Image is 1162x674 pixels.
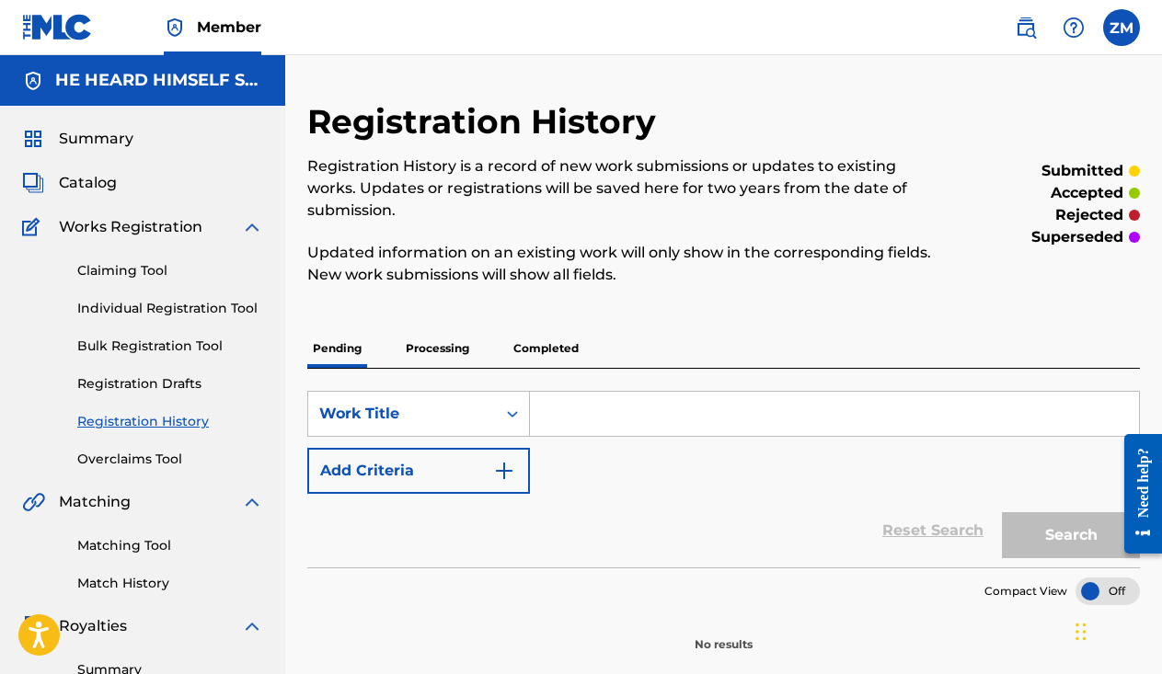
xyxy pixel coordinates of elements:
[1103,9,1140,46] div: User Menu
[508,329,584,368] p: Completed
[1055,204,1123,226] p: rejected
[59,491,131,513] span: Matching
[1031,226,1123,248] p: superseded
[22,172,117,194] a: CatalogCatalog
[77,574,263,593] a: Match History
[1041,160,1123,182] p: submitted
[400,329,475,368] p: Processing
[241,216,263,238] img: expand
[22,491,45,513] img: Matching
[77,299,263,318] a: Individual Registration Tool
[59,128,133,150] span: Summary
[1007,9,1044,46] a: Public Search
[1015,17,1037,39] img: search
[1055,9,1092,46] div: Help
[22,172,44,194] img: Catalog
[241,615,263,637] img: expand
[77,450,263,469] a: Overclaims Tool
[77,261,263,280] a: Claiming Tool
[22,14,93,40] img: MLC Logo
[59,615,127,637] span: Royalties
[22,615,44,637] img: Royalties
[55,70,263,91] h5: HE HEARD HIMSELF SAY
[22,128,44,150] img: Summary
[307,242,949,286] p: Updated information on an existing work will only show in the corresponding fields. New work subm...
[1063,17,1085,39] img: help
[77,412,263,431] a: Registration History
[164,17,186,39] img: Top Rightsholder
[1051,182,1123,204] p: accepted
[59,172,117,194] span: Catalog
[22,216,46,238] img: Works Registration
[984,583,1067,600] span: Compact View
[197,17,261,38] span: Member
[77,374,263,394] a: Registration Drafts
[307,101,665,143] h2: Registration History
[1070,586,1162,674] iframe: Chat Widget
[307,391,1140,567] form: Search Form
[307,329,367,368] p: Pending
[77,337,263,356] a: Bulk Registration Tool
[1110,420,1162,568] iframe: Resource Center
[493,460,515,482] img: 9d2ae6d4665cec9f34b9.svg
[307,448,530,494] button: Add Criteria
[59,216,202,238] span: Works Registration
[307,155,949,222] p: Registration History is a record of new work submissions or updates to existing works. Updates or...
[241,491,263,513] img: expand
[1076,604,1087,659] div: Drag
[77,536,263,555] a: Matching Tool
[22,128,133,150] a: SummarySummary
[695,614,753,653] p: No results
[22,70,44,92] img: Accounts
[319,403,485,425] div: Work Title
